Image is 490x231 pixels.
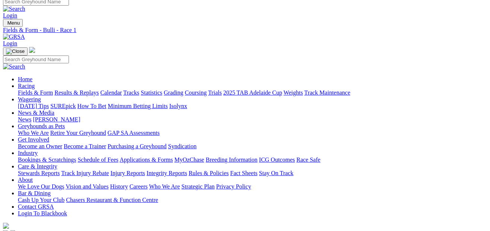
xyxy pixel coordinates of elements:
[18,156,76,163] a: Bookings & Scratchings
[18,89,487,96] div: Racing
[18,136,49,143] a: Get Involved
[3,6,25,12] img: Search
[108,130,160,136] a: GAP SA Assessments
[3,34,25,40] img: GRSA
[18,96,41,102] a: Wagering
[18,143,487,150] div: Get Involved
[3,56,69,63] input: Search
[18,210,67,216] a: Login To Blackbook
[141,89,162,96] a: Statistics
[174,156,204,163] a: MyOzChase
[304,89,350,96] a: Track Maintenance
[3,19,23,27] button: Toggle navigation
[18,197,64,203] a: Cash Up Your Club
[230,170,257,176] a: Fact Sheets
[3,63,25,70] img: Search
[78,103,107,109] a: How To Bet
[18,170,60,176] a: Stewards Reports
[223,89,282,96] a: 2025 TAB Adelaide Cup
[18,130,487,136] div: Greyhounds as Pets
[206,156,257,163] a: Breeding Information
[168,143,196,149] a: Syndication
[18,116,487,123] div: News & Media
[123,89,139,96] a: Tracks
[18,76,32,82] a: Home
[18,116,31,123] a: News
[100,89,122,96] a: Calendar
[18,190,51,196] a: Bar & Dining
[50,103,76,109] a: SUREpick
[18,123,65,129] a: Greyhounds as Pets
[6,48,25,54] img: Close
[18,150,38,156] a: Industry
[146,170,187,176] a: Integrity Reports
[3,223,9,229] img: logo-grsa-white.png
[7,20,20,26] span: Menu
[189,170,229,176] a: Rules & Policies
[50,130,106,136] a: Retire Your Greyhound
[185,89,207,96] a: Coursing
[120,156,173,163] a: Applications & Forms
[110,170,145,176] a: Injury Reports
[18,170,487,177] div: Care & Integrity
[18,183,487,190] div: About
[18,83,35,89] a: Racing
[3,40,17,47] a: Login
[259,156,295,163] a: ICG Outcomes
[78,156,118,163] a: Schedule of Fees
[64,143,106,149] a: Become a Trainer
[18,89,53,96] a: Fields & Form
[33,116,80,123] a: [PERSON_NAME]
[18,163,57,170] a: Care & Integrity
[18,130,49,136] a: Who We Are
[18,103,49,109] a: [DATE] Tips
[169,103,187,109] a: Isolynx
[181,183,215,190] a: Strategic Plan
[18,156,487,163] div: Industry
[110,183,128,190] a: History
[61,170,109,176] a: Track Injury Rebate
[149,183,180,190] a: Who We Are
[54,89,99,96] a: Results & Replays
[129,183,148,190] a: Careers
[18,203,54,210] a: Contact GRSA
[284,89,303,96] a: Weights
[66,183,108,190] a: Vision and Values
[18,143,62,149] a: Become an Owner
[296,156,320,163] a: Race Safe
[18,183,64,190] a: We Love Our Dogs
[3,27,487,34] a: Fields & Form - Bulli - Race 1
[18,110,54,116] a: News & Media
[259,170,293,176] a: Stay On Track
[18,177,33,183] a: About
[108,143,167,149] a: Purchasing a Greyhound
[3,47,28,56] button: Toggle navigation
[18,103,487,110] div: Wagering
[18,197,487,203] div: Bar & Dining
[216,183,251,190] a: Privacy Policy
[208,89,222,96] a: Trials
[66,197,158,203] a: Chasers Restaurant & Function Centre
[108,103,168,109] a: Minimum Betting Limits
[3,12,17,19] a: Login
[164,89,183,96] a: Grading
[29,47,35,53] img: logo-grsa-white.png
